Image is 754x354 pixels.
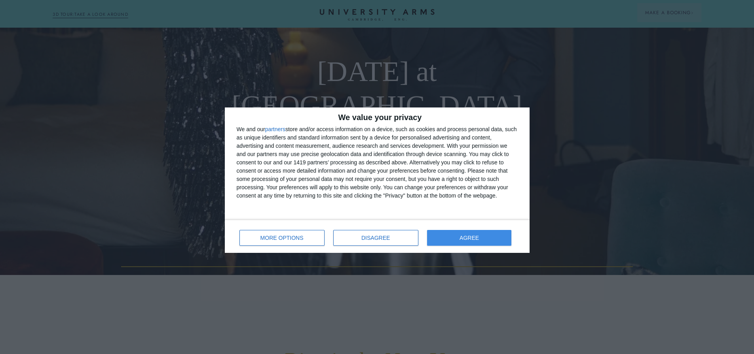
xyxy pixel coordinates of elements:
button: AGREE [427,230,512,246]
span: DISAGREE [361,235,390,241]
button: partners [265,126,285,132]
span: AGREE [460,235,479,241]
button: DISAGREE [333,230,418,246]
span: MORE OPTIONS [260,235,304,241]
div: qc-cmp2-ui [225,107,530,253]
div: We and our store and/or access information on a device, such as cookies and process personal data... [237,125,518,200]
h2: We value your privacy [237,113,518,121]
button: MORE OPTIONS [239,230,325,246]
